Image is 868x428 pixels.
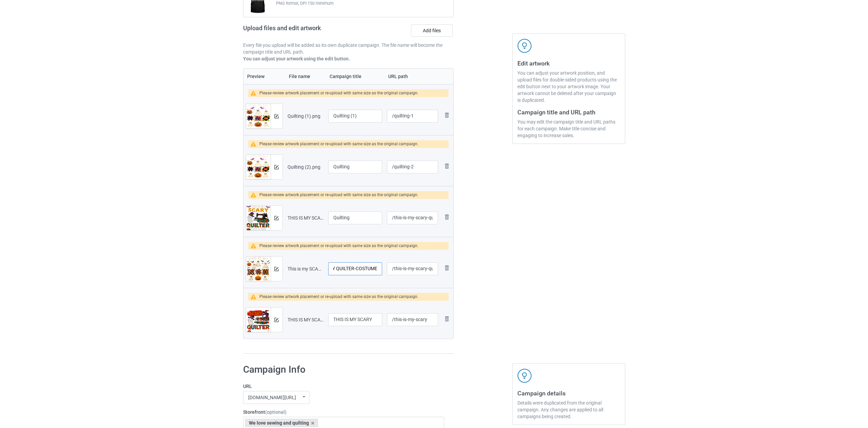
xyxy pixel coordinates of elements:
img: svg+xml;base64,PD94bWwgdmVyc2lvbj0iMS4wIiBlbmNvZGluZz0iVVRGLTgiPz4KPHN2ZyB3aWR0aD0iMjhweCIgaGVpZ2... [443,162,451,170]
img: original.png [246,308,271,337]
img: warning [251,192,260,198]
div: Quilting (2).png [288,164,323,170]
div: This is my SCARY QUILTER-COSTUME.png [288,265,323,272]
img: original.png [246,104,271,133]
img: svg+xml;base64,PD94bWwgdmVyc2lvbj0iMS4wIiBlbmNvZGluZz0iVVRGLTgiPz4KPHN2ZyB3aWR0aD0iMTRweCIgaGVpZ2... [274,165,279,169]
img: warning [251,91,260,96]
h3: Edit artwork [517,59,620,67]
h2: Upload files and edit artwork [243,24,370,37]
img: svg+xml;base64,PD94bWwgdmVyc2lvbj0iMS4wIiBlbmNvZGluZz0iVVRGLTgiPz4KPHN2ZyB3aWR0aD0iMTRweCIgaGVpZ2... [274,267,279,271]
img: svg+xml;base64,PD94bWwgdmVyc2lvbj0iMS4wIiBlbmNvZGluZz0iVVRGLTgiPz4KPHN2ZyB3aWR0aD0iMTRweCIgaGVpZ2... [274,216,279,220]
img: original.png [246,257,271,286]
th: Preview [243,69,285,84]
img: original.png [246,206,271,235]
div: Please review artwork placement or re-upload with same size as the original campaign. [259,89,418,97]
th: Campaign title [326,69,385,84]
div: You can adjust your artwork position, and upload files for double-sided products using the edit b... [517,70,620,104]
img: svg+xml;base64,PD94bWwgdmVyc2lvbj0iMS4wIiBlbmNvZGluZz0iVVRGLTgiPz4KPHN2ZyB3aWR0aD0iMjhweCIgaGVpZ2... [443,315,451,323]
img: svg+xml;base64,PD94bWwgdmVyc2lvbj0iMS4wIiBlbmNvZGluZz0iVVRGLTgiPz4KPHN2ZyB3aWR0aD0iMjhweCIgaGVpZ2... [443,111,451,119]
img: svg+xml;base64,PD94bWwgdmVyc2lvbj0iMS4wIiBlbmNvZGluZz0iVVRGLTgiPz4KPHN2ZyB3aWR0aD0iNDJweCIgaGVpZ2... [517,369,532,383]
img: svg+xml;base64,PD94bWwgdmVyc2lvbj0iMS4wIiBlbmNvZGluZz0iVVRGLTgiPz4KPHN2ZyB3aWR0aD0iMTRweCIgaGVpZ2... [274,318,279,322]
div: Please review artwork placement or re-upload with same size as the original campaign. [259,293,418,301]
label: URL [243,383,445,390]
span: (optional) [265,409,287,415]
img: svg+xml;base64,PD94bWwgdmVyc2lvbj0iMS4wIiBlbmNvZGluZz0iVVRGLTgiPz4KPHN2ZyB3aWR0aD0iMTRweCIgaGVpZ2... [274,114,279,118]
div: Please review artwork placement or re-upload with same size as the original campaign. [259,191,418,199]
label: Storefront [243,409,445,415]
b: You can adjust your artwork using the edit button. [243,56,350,61]
img: svg+xml;base64,PD94bWwgdmVyc2lvbj0iMS4wIiBlbmNvZGluZz0iVVRGLTgiPz4KPHN2ZyB3aWR0aD0iMjhweCIgaGVpZ2... [443,213,451,221]
h3: Campaign details [517,389,620,397]
img: original.png [246,155,271,184]
div: THIS IS MY SCARY QUILTER COSTUME (1).png [288,215,323,221]
div: THIS IS MY SCARY.png [288,316,323,323]
div: You may edit the campaign title and URL paths for each campaign. Make title concise and engaging ... [517,118,620,139]
img: svg+xml;base64,PD94bWwgdmVyc2lvbj0iMS4wIiBlbmNvZGluZz0iVVRGLTgiPz4KPHN2ZyB3aWR0aD0iMjhweCIgaGVpZ2... [443,264,451,272]
th: URL path [384,69,440,84]
h1: Campaign Info [243,364,445,376]
h3: Campaign title and URL path [517,108,620,116]
label: Add files [411,24,453,37]
div: Details were duplicated from the original campaign. Any changes are applied to all campaigns bein... [517,399,620,420]
th: File name [285,69,326,84]
div: We love sewing and quilting [245,419,318,427]
div: [DOMAIN_NAME][URL] [248,395,296,400]
p: Every file you upload will be added as its own duplicate campaign. The file name will become the ... [243,42,454,55]
img: warning [251,142,260,147]
img: warning [251,243,260,248]
img: svg+xml;base64,PD94bWwgdmVyc2lvbj0iMS4wIiBlbmNvZGluZz0iVVRGLTgiPz4KPHN2ZyB3aWR0aD0iNDJweCIgaGVpZ2... [517,39,532,53]
div: Quilting (1).png [288,113,323,119]
img: warning [251,294,260,299]
div: Please review artwork placement or re-upload with same size as the original campaign. [259,140,418,148]
div: Please review artwork placement or re-upload with same size as the original campaign. [259,242,418,250]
